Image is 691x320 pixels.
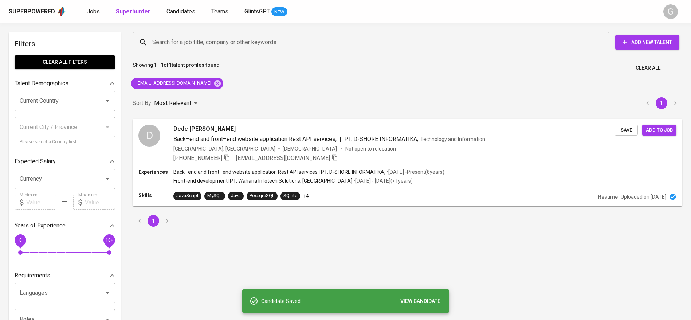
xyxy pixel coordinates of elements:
b: Superhunter [116,8,150,15]
span: PT. D-SHORE INFORMATIKA, [344,136,418,143]
p: Skills [138,192,173,199]
button: Add New Talent [615,35,679,50]
span: VIEW CANDIDATE [400,297,440,306]
button: Open [102,174,113,184]
p: • [DATE] - [DATE] ( <1 years ) [352,177,413,184]
a: GlintsGPT NEW [244,7,287,16]
span: [DEMOGRAPHIC_DATA] [283,145,338,152]
div: Most Relevant [154,97,200,110]
span: Add to job [646,126,673,134]
button: VIEW CANDIDATE [397,294,443,308]
button: Clear All filters [15,55,115,69]
button: Save [615,125,638,136]
a: Candidates [166,7,197,16]
p: Not open to relocation [345,145,396,152]
b: 1 - 1 [153,62,164,68]
div: MySQL [207,192,222,199]
p: Please select a Country first [20,138,110,146]
div: Years of Experience [15,218,115,233]
a: Jobs [87,7,101,16]
p: Requirements [15,271,50,280]
div: Candidate Saved [261,294,443,308]
p: Uploaded on [DATE] [621,193,666,200]
button: page 1 [656,97,667,109]
div: Superpowered [9,8,55,16]
span: [EMAIL_ADDRESS][DOMAIN_NAME] [131,80,216,87]
span: Save [618,126,634,134]
p: Expected Salary [15,157,56,166]
button: page 1 [148,215,159,227]
div: JavaScript [176,192,199,199]
p: Front-end development | PT. Wahana Infotech Solutions, [GEOGRAPHIC_DATA] [173,177,352,184]
div: [GEOGRAPHIC_DATA], [GEOGRAPHIC_DATA] [173,145,275,152]
div: PostgreSQL [250,192,275,199]
span: Add New Talent [621,38,674,47]
span: | [339,135,341,144]
p: • [DATE] - Present ( 8 years ) [385,168,444,176]
button: Open [102,288,113,298]
span: 10+ [105,238,113,243]
p: Showing of talent profiles found [133,61,220,75]
span: 0 [19,238,21,243]
span: [EMAIL_ADDRESS][DOMAIN_NAME] [236,155,330,161]
input: Value [26,195,56,210]
h6: Filters [15,38,115,50]
span: GlintsGPT [244,8,270,15]
div: Talent Demographics [15,76,115,91]
p: Experiences [138,168,173,176]
a: DDede [PERSON_NAME]Back–end and front–end website application Rest API services,|PT. D-SHORE INFO... [133,119,682,206]
div: Expected Salary [15,154,115,169]
img: app logo [56,6,66,17]
button: Open [102,96,113,106]
p: Sort By [133,99,151,108]
span: [PHONE_NUMBER] [173,155,222,161]
span: NEW [271,8,287,16]
p: Back–end and front–end website application Rest API services, | PT. D-SHORE INFORMATIKA, [173,168,385,176]
div: D [138,125,160,147]
nav: pagination navigation [133,215,174,227]
p: Talent Demographics [15,79,68,88]
span: Clear All [636,63,660,73]
span: Dede [PERSON_NAME] [173,125,236,133]
span: Clear All filters [20,58,109,67]
a: Superpoweredapp logo [9,6,66,17]
span: Jobs [87,8,100,15]
div: [EMAIL_ADDRESS][DOMAIN_NAME] [131,78,223,89]
div: Requirements [15,268,115,283]
span: Back–end and front–end website application Rest API services, [173,136,337,143]
span: Candidates [166,8,195,15]
p: Resume [598,193,618,200]
p: Years of Experience [15,221,66,230]
button: Clear All [633,61,663,75]
a: Teams [211,7,230,16]
p: Most Relevant [154,99,191,108]
span: Teams [211,8,228,15]
nav: pagination navigation [641,97,682,109]
div: Java [231,192,241,199]
div: G [663,4,678,19]
span: Technology and Information [420,136,485,142]
b: 1 [169,62,172,68]
div: SQLite [283,192,297,199]
input: Value [85,195,115,210]
p: +4 [303,192,309,200]
button: Add to job [642,125,676,136]
a: Superhunter [116,7,152,16]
